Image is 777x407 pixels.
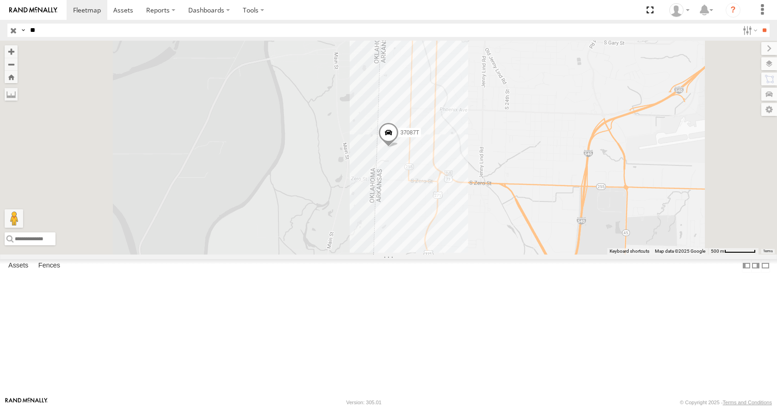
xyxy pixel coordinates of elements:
div: Version: 305.01 [346,400,382,405]
label: Assets [4,260,33,273]
i: ? [726,3,740,18]
button: Zoom out [5,58,18,71]
img: rand-logo.svg [9,7,57,13]
a: Terms and Conditions [723,400,772,405]
label: Fences [34,260,65,273]
span: 500 m [711,249,724,254]
label: Hide Summary Table [761,259,770,273]
label: Measure [5,88,18,101]
button: Zoom in [5,45,18,58]
div: Jeff Vanhorn [666,3,693,17]
span: Map data ©2025 Google [655,249,705,254]
label: Search Query [19,24,27,37]
label: Map Settings [761,103,777,116]
button: Map Scale: 500 m per 64 pixels [708,248,758,255]
a: Visit our Website [5,398,48,407]
button: Zoom Home [5,71,18,83]
label: Dock Summary Table to the Left [742,259,751,273]
button: Drag Pegman onto the map to open Street View [5,209,23,228]
div: © Copyright 2025 - [680,400,772,405]
label: Search Filter Options [739,24,759,37]
label: Dock Summary Table to the Right [751,259,760,273]
a: Terms [763,249,773,253]
button: Keyboard shortcuts [610,248,649,255]
span: 37087T [401,130,419,136]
